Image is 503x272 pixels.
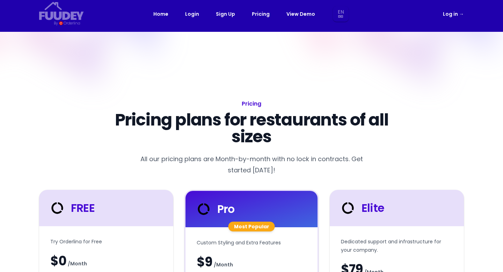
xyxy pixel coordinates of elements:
[68,259,87,268] span: / Month
[341,237,453,254] p: Dedicated support and infrastructure for your company.
[153,10,168,18] a: Home
[185,10,199,18] a: Login
[286,10,315,18] a: View Demo
[197,238,306,247] p: Custom Styling and Extra Features
[216,10,235,18] a: Sign Up
[95,112,408,145] p: Pricing plans for restaurants of all sizes
[50,254,66,268] span: $0
[228,222,275,231] div: Most Popular
[252,10,270,18] a: Pricing
[197,255,212,269] span: $9
[50,237,162,246] p: Try Orderlina for Free
[340,200,384,216] div: Elite
[64,20,80,26] div: Orderlina
[49,200,95,216] div: FREE
[443,10,464,18] a: Log in
[54,20,58,26] div: By
[134,153,369,176] p: All our pricing plans are Month-by-month with no lock in contracts. Get started [DATE]!
[95,99,408,109] h1: Pricing
[214,260,233,269] span: / Month
[39,2,84,20] svg: {/* Added fill="currentColor" here */} {/* This rectangle defines the background. Its explicit fi...
[195,201,235,217] div: Pro
[459,10,464,17] span: →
